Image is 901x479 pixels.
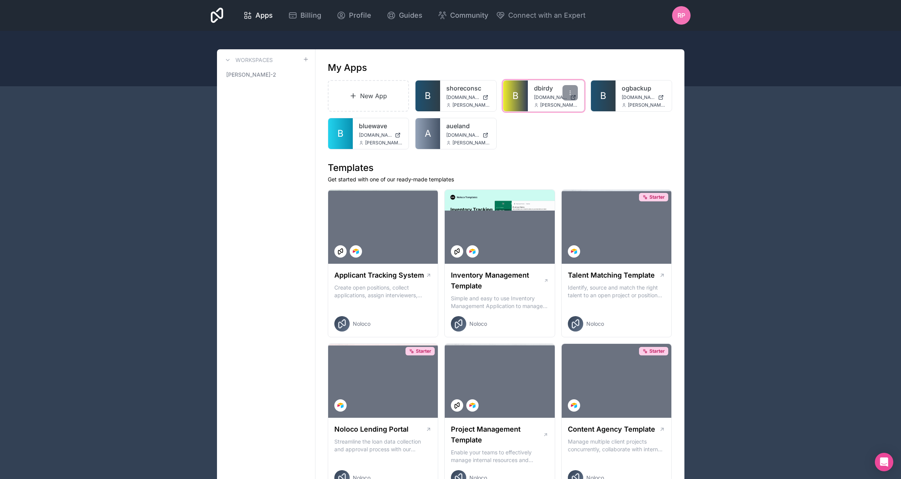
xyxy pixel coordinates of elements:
[568,284,666,299] p: Identify, source and match the right talent to an open project or position with our Talent Matchi...
[451,449,549,464] p: Enable your teams to effectively manage internal resources and execute client projects on time.
[334,438,432,453] p: Streamline the loan data collection and approval process with our Lending Portal template.
[469,248,476,255] img: Airtable Logo
[586,320,604,328] span: Noloco
[451,424,543,446] h1: Project Management Template
[328,162,672,174] h1: Templates
[415,118,440,149] a: A
[337,127,344,140] span: B
[446,132,479,138] span: [DOMAIN_NAME]
[568,270,655,281] h1: Talent Matching Template
[622,94,666,100] a: [DOMAIN_NAME]
[622,94,655,100] span: [DOMAIN_NAME]
[235,56,273,64] h3: Workspaces
[223,55,273,65] a: Workspaces
[359,121,403,131] a: bluewave
[508,10,586,21] span: Connect with an Expert
[534,84,578,93] a: dbirdy
[226,71,276,79] span: [PERSON_NAME]-2
[415,80,440,111] a: B
[334,270,424,281] h1: Applicant Tracking System
[353,248,359,255] img: Airtable Logo
[349,10,371,21] span: Profile
[875,453,893,471] div: Open Intercom Messenger
[496,10,586,21] button: Connect with an Expert
[568,438,666,453] p: Manage multiple client projects concurrently, collaborate with internal and external stakeholders...
[353,320,370,328] span: Noloco
[446,132,490,138] a: [DOMAIN_NAME]
[452,140,490,146] span: [PERSON_NAME][EMAIL_ADDRESS][DOMAIN_NAME]
[416,348,431,354] span: Starter
[571,402,577,409] img: Airtable Logo
[534,94,567,100] span: [DOMAIN_NAME]
[622,84,666,93] a: ogbackup
[255,10,273,21] span: Apps
[300,10,321,21] span: Billing
[425,90,431,102] span: B
[571,248,577,255] img: Airtable Logo
[328,176,672,183] p: Get started with one of our ready-made templates
[334,424,409,435] h1: Noloco Lending Portal
[534,94,578,100] a: [DOMAIN_NAME]
[425,127,431,140] span: A
[600,90,606,102] span: B
[359,132,392,138] span: [DOMAIN_NAME]
[328,80,409,112] a: New App
[649,348,665,354] span: Starter
[446,121,490,131] a: aueland
[451,295,549,310] p: Simple and easy to use Inventory Management Application to manage your stock, orders and Manufact...
[540,102,578,108] span: [PERSON_NAME][EMAIL_ADDRESS][DOMAIN_NAME]
[223,68,309,82] a: [PERSON_NAME]-2
[237,7,279,24] a: Apps
[334,284,432,299] p: Create open positions, collect applications, assign interviewers, centralise candidate feedback a...
[628,102,666,108] span: [PERSON_NAME][EMAIL_ADDRESS][DOMAIN_NAME]
[337,402,344,409] img: Airtable Logo
[469,402,476,409] img: Airtable Logo
[446,94,479,100] span: [DOMAIN_NAME]
[503,80,528,111] a: B
[380,7,429,24] a: Guides
[446,94,490,100] a: [DOMAIN_NAME]
[450,10,488,21] span: Community
[282,7,327,24] a: Billing
[359,132,403,138] a: [DOMAIN_NAME]
[446,84,490,93] a: shoreconsc
[330,7,377,24] a: Profile
[365,140,403,146] span: [PERSON_NAME][EMAIL_ADDRESS][DOMAIN_NAME]
[512,90,519,102] span: B
[452,102,490,108] span: [PERSON_NAME][EMAIL_ADDRESS][DOMAIN_NAME]
[451,270,543,291] h1: Inventory Management Template
[469,320,487,328] span: Noloco
[432,7,494,24] a: Community
[649,194,665,200] span: Starter
[568,424,655,435] h1: Content Agency Template
[328,118,353,149] a: B
[591,80,616,111] a: B
[677,11,685,20] span: RP
[399,10,422,21] span: Guides
[328,62,367,74] h1: My Apps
